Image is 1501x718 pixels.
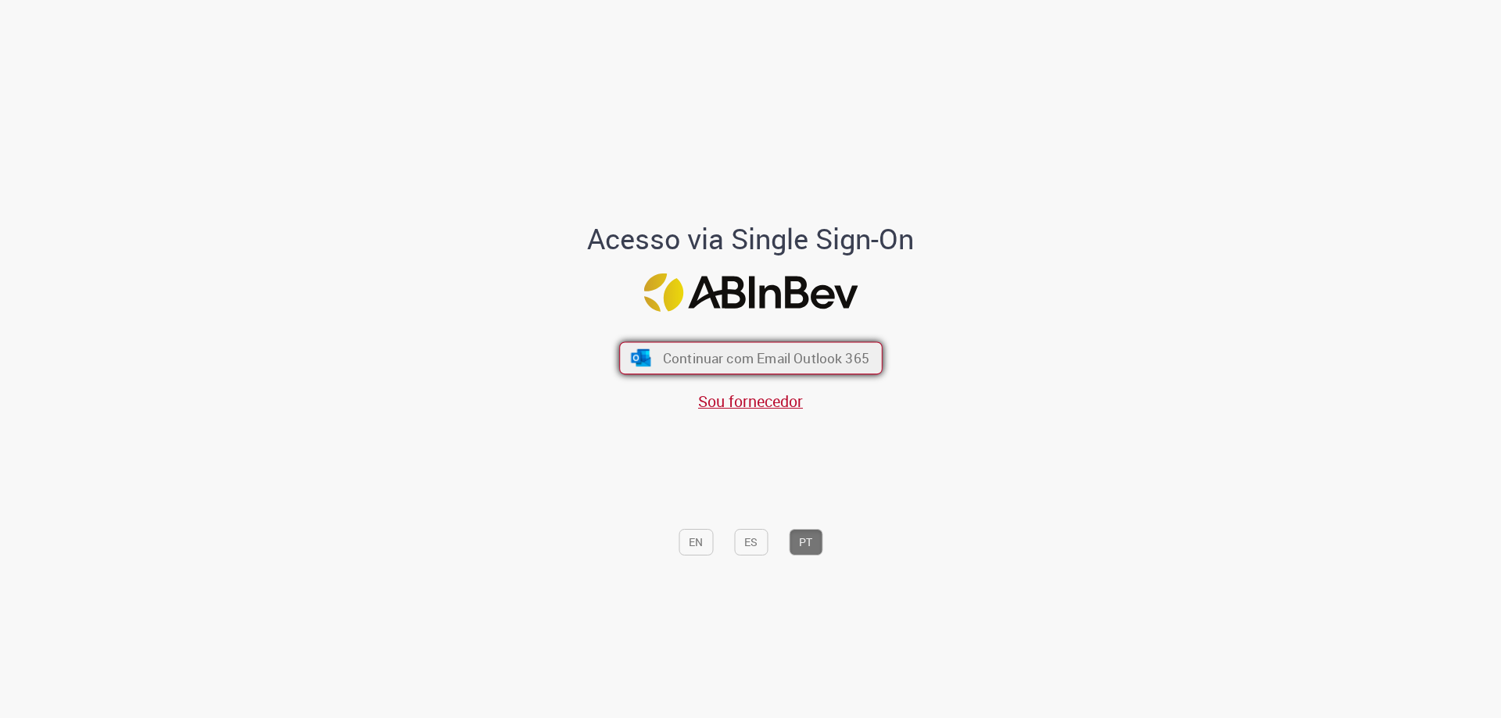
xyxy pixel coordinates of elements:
span: Continuar com Email Outlook 365 [662,349,869,367]
button: ícone Azure/Microsoft 360 Continuar com Email Outlook 365 [619,342,883,375]
button: ES [734,529,768,555]
img: ícone Azure/Microsoft 360 [629,349,652,366]
a: Sou fornecedor [698,391,803,412]
h1: Acesso via Single Sign-On [534,223,968,255]
button: EN [679,529,713,555]
img: Logo ABInBev [643,273,858,312]
button: PT [789,529,822,555]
